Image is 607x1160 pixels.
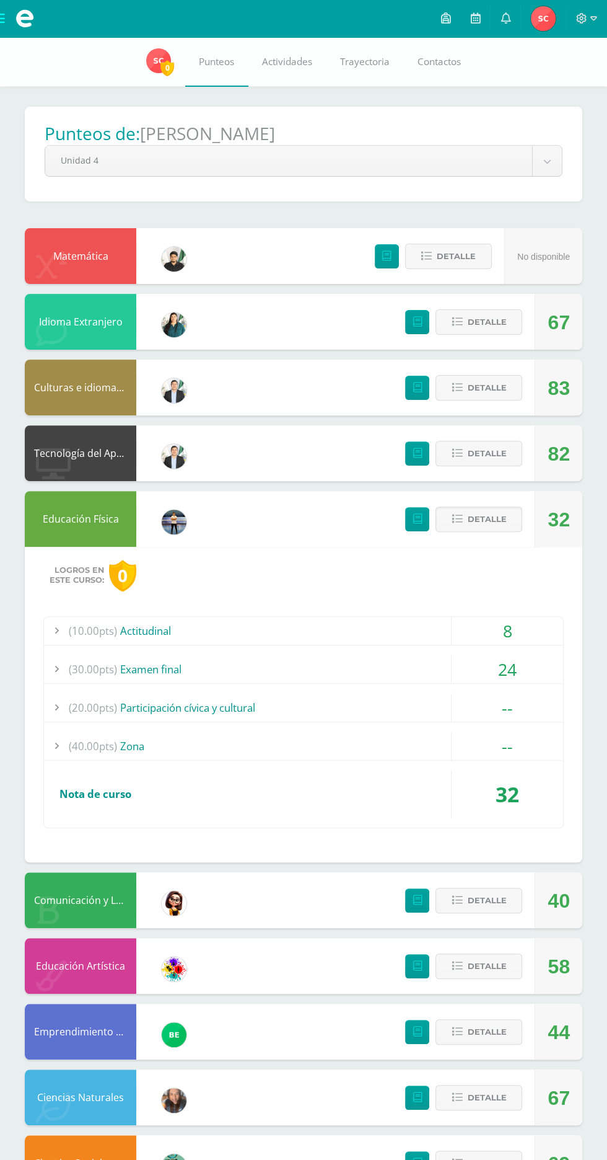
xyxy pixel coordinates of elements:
span: Actividades [262,55,312,68]
h1: Punteos de: [45,122,140,145]
span: Unidad 4 [61,146,517,175]
button: Detalle [435,441,522,466]
div: 0 [109,560,136,591]
div: Participación cívica y cultural [44,694,563,722]
button: Detalle [435,888,522,913]
div: Actitudinal [44,617,563,645]
img: cddb2fafc80e4a6e526b97ae3eca20ef.png [162,891,186,916]
img: f25239f7c825e180454038984e453cce.png [531,6,556,31]
div: 83 [548,360,570,416]
span: Contactos [417,55,461,68]
img: d0a5be8572cbe4fc9d9d910beeabcdaa.png [162,957,186,981]
div: 58 [548,939,570,994]
button: Detalle [435,507,522,532]
div: Comunicación y Lenguaje L1 [25,872,136,928]
div: 32 [452,771,563,818]
img: f58bb6038ea3a85f08ed05377cd67300.png [162,312,186,337]
img: aa2172f3e2372f881a61fb647ea0edf1.png [162,444,186,469]
div: 67 [548,1070,570,1126]
div: 82 [548,426,570,482]
div: 24 [452,655,563,683]
span: No disponible [517,252,570,262]
a: Actividades [248,37,326,87]
img: bde165c00b944de6c05dcae7d51e2fcc.png [162,510,186,534]
span: (30.00pts) [69,655,117,683]
img: b85866ae7f275142dc9a325ef37a630d.png [162,1022,186,1047]
span: Detalle [467,508,506,531]
span: Detalle [467,1086,506,1109]
img: a5e710364e73df65906ee1fa578590e2.png [162,247,186,272]
img: f25239f7c825e180454038984e453cce.png [146,48,171,73]
img: aa2172f3e2372f881a61fb647ea0edf1.png [162,378,186,403]
span: Trayectoria [340,55,390,68]
span: (40.00pts) [69,732,117,760]
a: Punteos [185,37,248,87]
div: Educación Física [25,491,136,547]
div: Tecnología del Aprendizaje y Comunicación [25,425,136,481]
span: (20.00pts) [69,694,117,722]
button: Detalle [435,309,522,335]
button: Detalle [435,1085,522,1110]
div: 32 [548,492,570,547]
span: Logros en este curso: [50,565,104,585]
div: Ciencias Naturales [25,1069,136,1125]
div: Examen final [44,655,563,683]
span: Punteos [199,55,234,68]
button: Detalle [435,1019,522,1045]
a: Trayectoria [326,37,404,87]
span: Detalle [467,311,506,334]
span: Detalle [467,376,506,399]
a: Contactos [404,37,475,87]
h1: [PERSON_NAME] [140,122,275,145]
span: (10.00pts) [69,617,117,645]
span: 0 [160,60,174,76]
div: 8 [452,617,563,645]
span: Detalle [467,442,506,465]
a: Unidad 4 [45,146,562,176]
button: Detalle [405,244,492,269]
span: Detalle [467,889,506,912]
img: 8286b9a544571e995a349c15127c7be6.png [162,1088,186,1113]
button: Detalle [435,375,522,401]
div: Educación Artística [25,938,136,994]
div: 67 [548,294,570,350]
span: Detalle [467,955,506,978]
div: 40 [548,873,570,929]
div: -- [452,732,563,760]
span: Nota de curso [59,787,131,801]
button: Detalle [435,954,522,979]
span: Detalle [437,245,476,268]
div: 44 [548,1004,570,1060]
div: Zona [44,732,563,760]
div: Idioma Extranjero [25,294,136,350]
div: -- [452,694,563,722]
div: Matemática [25,228,136,284]
div: Emprendimiento para la Productividad y Desarrollo [25,1004,136,1060]
div: Culturas e idiomas mayas Garífuna y Xinca L2 [25,360,136,415]
span: Detalle [467,1021,506,1043]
